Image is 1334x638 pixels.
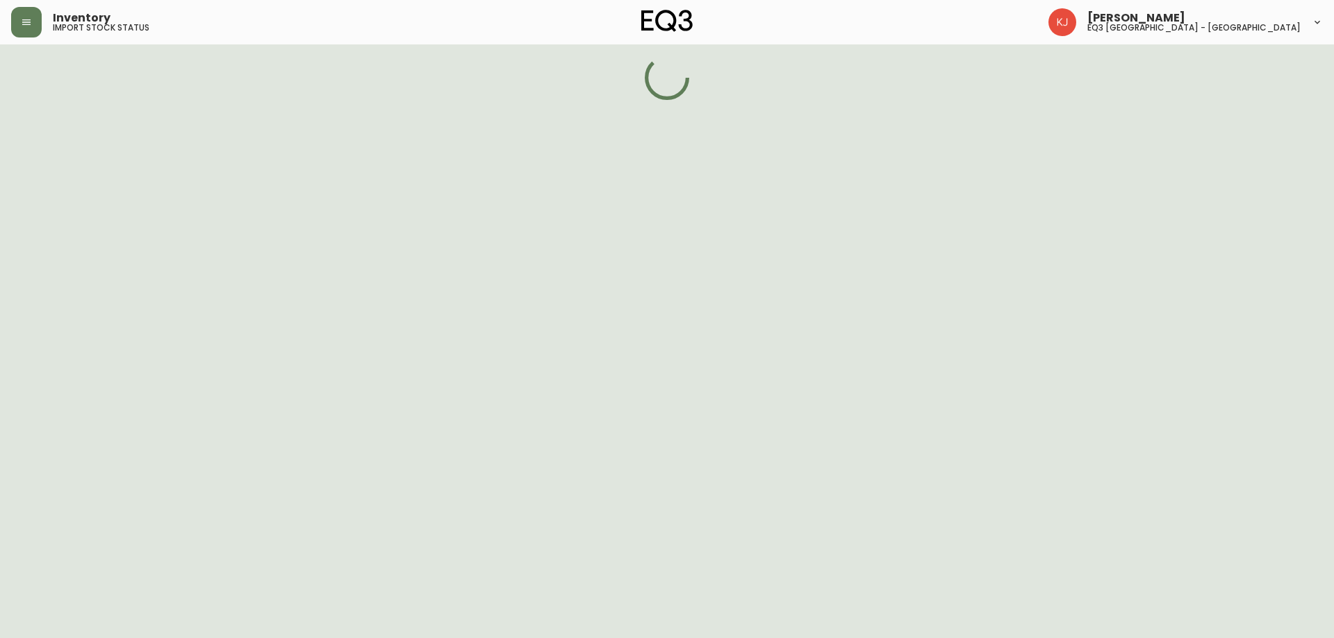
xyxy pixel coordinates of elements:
[641,10,693,32] img: logo
[1087,12,1185,24] span: [PERSON_NAME]
[53,12,110,24] span: Inventory
[1048,8,1076,36] img: 24a625d34e264d2520941288c4a55f8e
[53,24,149,32] h5: import stock status
[1087,24,1301,32] h5: eq3 [GEOGRAPHIC_DATA] - [GEOGRAPHIC_DATA]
